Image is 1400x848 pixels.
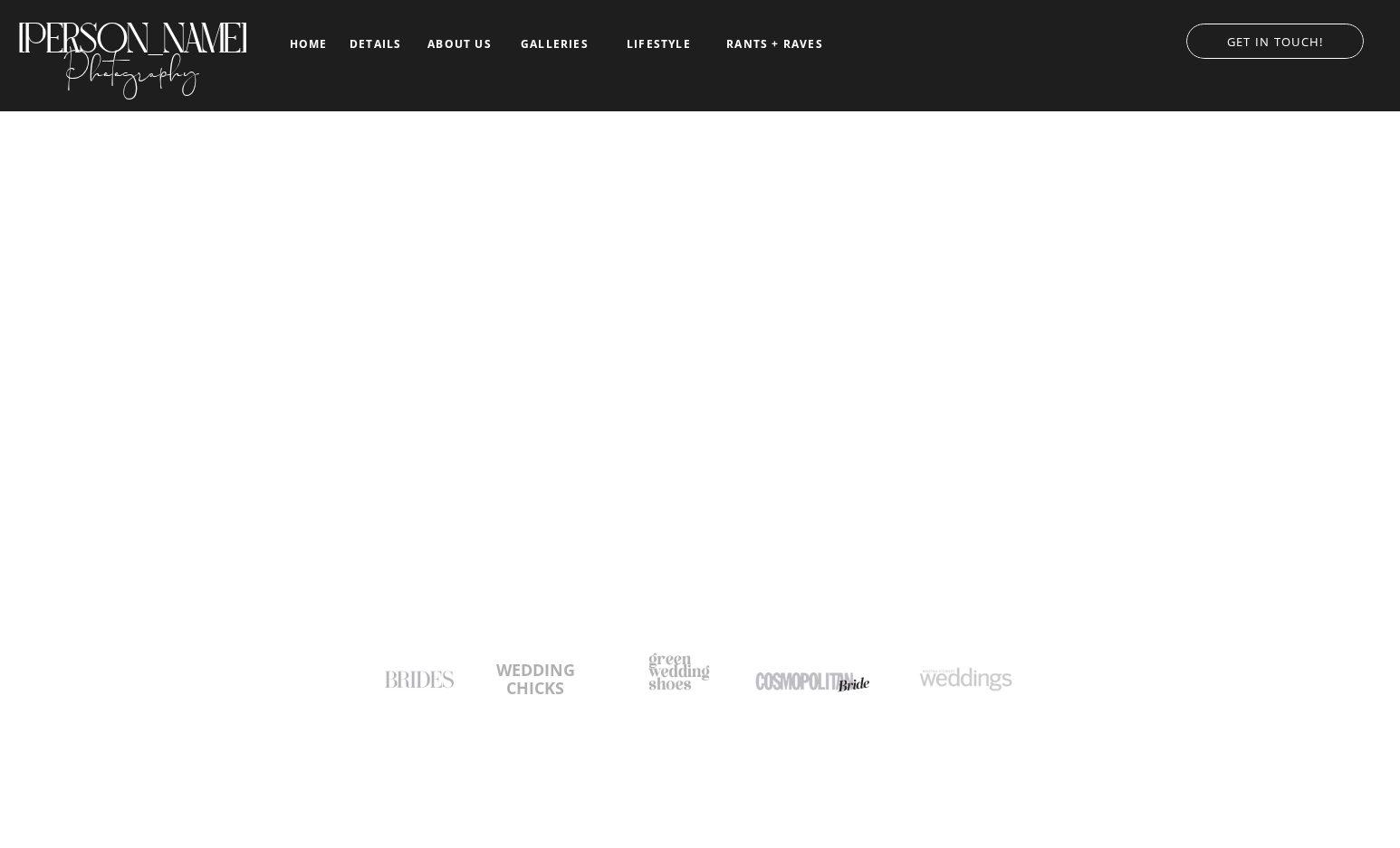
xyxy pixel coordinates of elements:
a: details [350,38,401,49]
a: [PERSON_NAME] [15,14,248,44]
a: RANTS + RAVES [724,38,825,51]
h1: san antonio Wedding Photographer [365,442,919,461]
a: home [287,38,330,50]
b: WEDDING CHICKS [496,659,575,699]
a: about us [422,38,497,51]
a: galleries [517,38,592,51]
h3: DOCUMENTARY-STYLE PHOTOGRAPHY WITH A TOUCH OF EDITORIAL FLAIR [444,548,956,567]
a: GET IN TOUCH! [1168,30,1382,48]
h2: TELLING YOUR love story [282,483,1119,540]
h2: & Worldwide [553,442,1108,474]
a: Photography [15,35,248,95]
a: LIFESTYLE [613,38,705,51]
